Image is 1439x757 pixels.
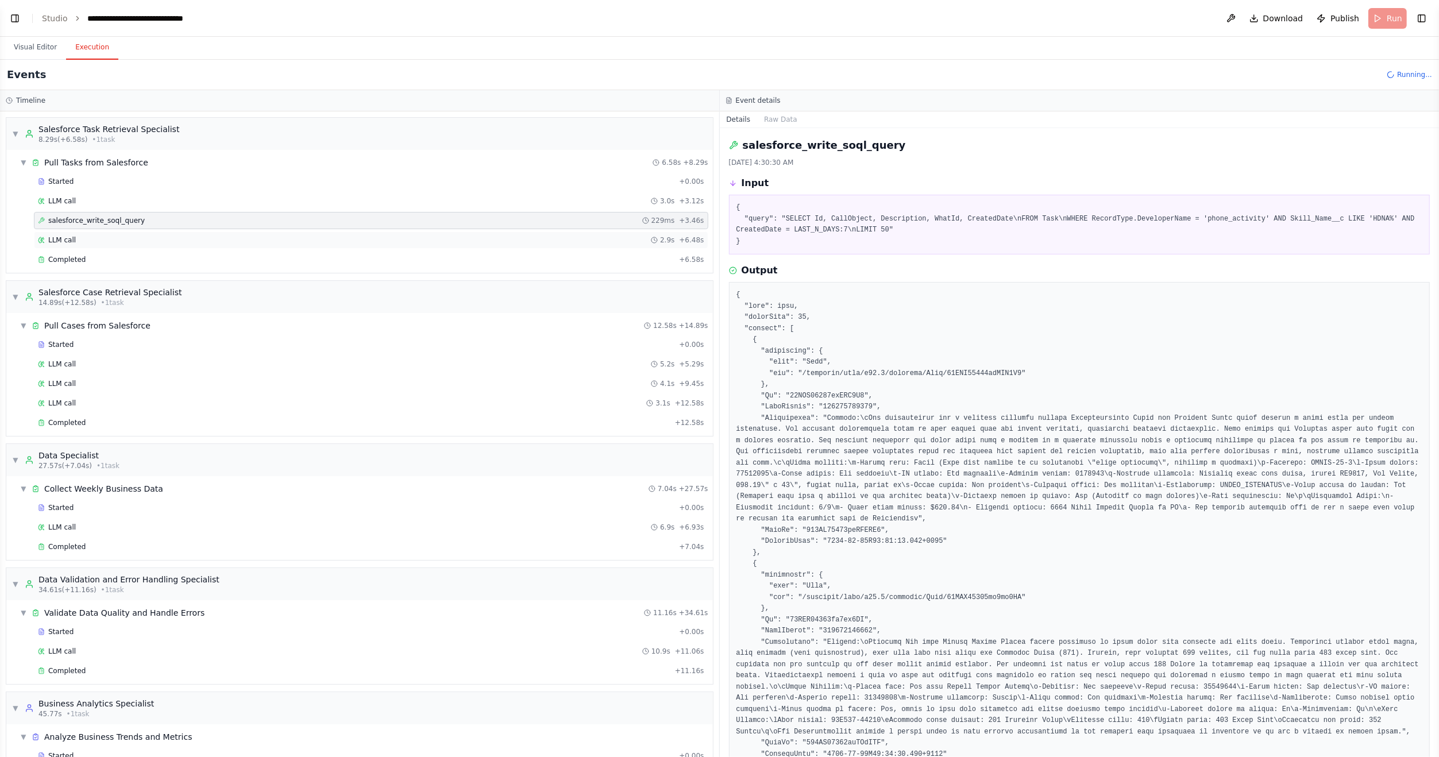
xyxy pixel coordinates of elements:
[1330,13,1359,24] span: Publish
[679,484,708,493] span: + 27.57s
[16,96,45,105] h3: Timeline
[44,320,151,331] div: Pull Cases from Salesforce
[38,450,119,461] div: Data Specialist
[1263,13,1303,24] span: Download
[48,235,76,245] span: LLM call
[20,321,27,330] span: ▼
[679,627,704,636] span: + 0.00s
[38,709,62,719] span: 45.77s
[48,216,145,225] span: salesforce_write_soql_query
[660,523,674,532] span: 6.9s
[679,523,704,532] span: + 6.93s
[5,36,66,60] button: Visual Editor
[44,731,192,743] div: Analyze Business Trends and Metrics
[42,13,217,24] nav: breadcrumb
[679,321,708,330] span: + 14.89s
[679,542,704,551] span: + 7.04s
[675,666,704,675] span: + 11.16s
[12,455,19,465] span: ▼
[655,399,670,408] span: 3.1s
[48,379,76,388] span: LLM call
[675,647,704,656] span: + 11.06s
[42,14,68,23] a: Studio
[1245,8,1308,29] button: Download
[67,709,90,719] span: • 1 task
[101,298,124,307] span: • 1 task
[7,67,46,83] h2: Events
[12,129,19,138] span: ▼
[679,360,704,369] span: + 5.29s
[38,287,182,298] div: Salesforce Case Retrieval Specialist
[660,360,674,369] span: 5.2s
[48,177,74,186] span: Started
[48,627,74,636] span: Started
[101,585,124,594] span: • 1 task
[736,202,1423,247] pre: { "query": "SELECT Id, CallObject, Description, WhatId, CreatedDate\nFROM Task\nWHERE RecordType....
[679,255,704,264] span: + 6.58s
[12,292,19,302] span: ▼
[679,379,704,388] span: + 9.45s
[44,607,205,619] div: Validate Data Quality and Handle Errors
[651,647,670,656] span: 10.9s
[20,732,27,741] span: ▼
[683,158,708,167] span: + 8.29s
[20,158,27,167] span: ▼
[742,176,769,190] h3: Input
[48,255,86,264] span: Completed
[651,216,675,225] span: 229ms
[38,298,97,307] span: 14.89s (+12.58s)
[1312,8,1364,29] button: Publish
[660,379,674,388] span: 4.1s
[20,608,27,617] span: ▼
[662,158,681,167] span: 6.58s
[48,340,74,349] span: Started
[48,196,76,206] span: LLM call
[97,461,119,470] span: • 1 task
[653,321,677,330] span: 12.58s
[757,111,804,128] button: Raw Data
[679,608,708,617] span: + 34.61s
[660,196,674,206] span: 3.0s
[720,111,758,128] button: Details
[92,135,115,144] span: • 1 task
[48,418,86,427] span: Completed
[729,158,1430,167] div: [DATE] 4:30:30 AM
[679,216,704,225] span: + 3.46s
[736,96,781,105] h3: Event details
[48,503,74,512] span: Started
[44,483,163,495] div: Collect Weekly Business Data
[48,360,76,369] span: LLM call
[48,647,76,656] span: LLM call
[38,135,87,144] span: 8.29s (+6.58s)
[38,574,219,585] div: Data Validation and Error Handling Specialist
[679,177,704,186] span: + 0.00s
[7,10,23,26] button: Show left sidebar
[12,704,19,713] span: ▼
[20,484,27,493] span: ▼
[38,585,97,594] span: 34.61s (+11.16s)
[653,608,677,617] span: 11.16s
[675,399,704,408] span: + 12.58s
[679,340,704,349] span: + 0.00s
[742,264,778,277] h3: Output
[38,698,154,709] div: Business Analytics Specialist
[48,542,86,551] span: Completed
[675,418,704,427] span: + 12.58s
[12,580,19,589] span: ▼
[38,461,92,470] span: 27.57s (+7.04s)
[48,399,76,408] span: LLM call
[66,36,118,60] button: Execution
[48,666,86,675] span: Completed
[1414,10,1430,26] button: Show right sidebar
[658,484,677,493] span: 7.04s
[48,523,76,532] span: LLM call
[44,157,148,168] div: Pull Tasks from Salesforce
[679,503,704,512] span: + 0.00s
[679,235,704,245] span: + 6.48s
[743,137,906,153] h2: salesforce_write_soql_query
[679,196,704,206] span: + 3.12s
[1397,70,1432,79] span: Running...
[660,235,674,245] span: 2.9s
[38,123,179,135] div: Salesforce Task Retrieval Specialist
